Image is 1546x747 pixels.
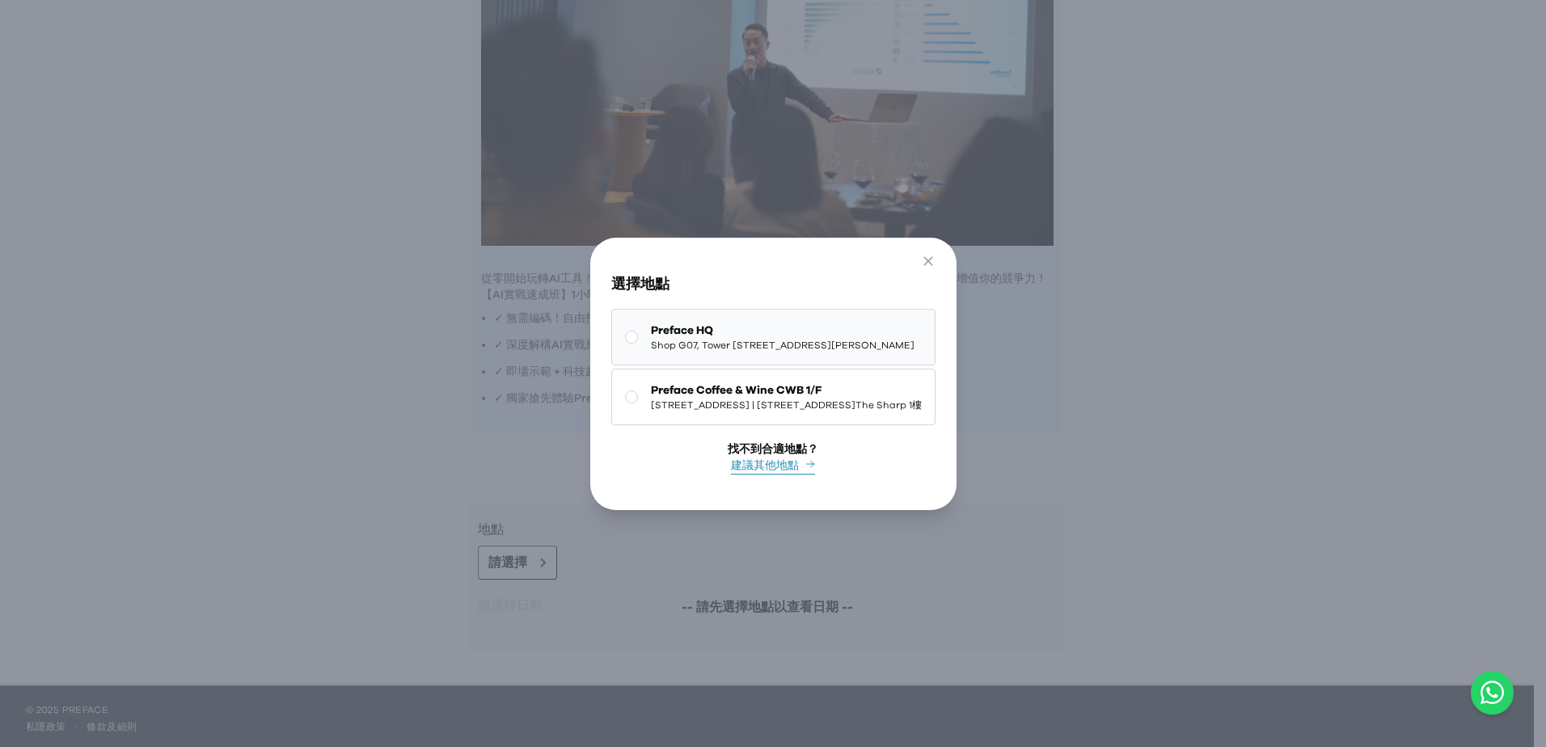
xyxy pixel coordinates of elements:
[611,309,936,365] button: Preface HQShop G07, Tower [STREET_ADDRESS][PERSON_NAME]
[611,273,936,296] h3: 選擇地點
[651,382,922,399] span: Preface Coffee & Wine CWB 1/F
[651,323,915,339] span: Preface HQ
[611,369,936,425] button: Preface Coffee & Wine CWB 1/F[STREET_ADDRESS] | [STREET_ADDRESS]The Sharp 1樓
[651,399,922,411] span: [STREET_ADDRESS] | [STREET_ADDRESS]The Sharp 1樓
[731,458,815,475] button: 建議其他地點
[728,441,818,458] div: 找不到合適地點？
[651,339,915,352] span: Shop G07, Tower [STREET_ADDRESS][PERSON_NAME]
